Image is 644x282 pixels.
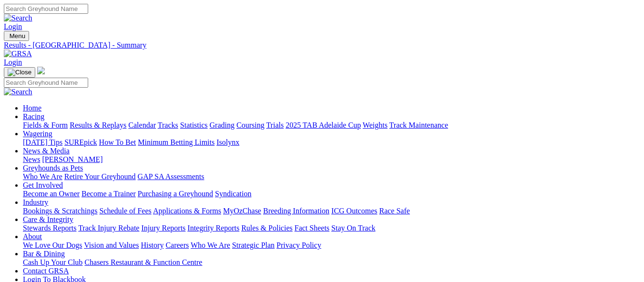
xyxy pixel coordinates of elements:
[210,121,235,129] a: Grading
[331,207,377,215] a: ICG Outcomes
[84,241,139,249] a: Vision and Values
[23,155,640,164] div: News & Media
[23,181,63,189] a: Get Involved
[23,130,52,138] a: Wagering
[23,224,640,232] div: Care & Integrity
[23,138,62,146] a: [DATE] Tips
[64,138,97,146] a: SUREpick
[4,58,22,66] a: Login
[4,88,32,96] img: Search
[23,147,70,155] a: News & Media
[23,155,40,163] a: News
[82,190,136,198] a: Become a Trainer
[241,224,293,232] a: Rules & Policies
[23,224,76,232] a: Stewards Reports
[4,50,32,58] img: GRSA
[78,224,139,232] a: Track Injury Rebate
[236,121,265,129] a: Coursing
[23,232,42,241] a: About
[4,14,32,22] img: Search
[4,22,22,30] a: Login
[389,121,448,129] a: Track Maintenance
[23,172,62,181] a: Who We Are
[180,121,208,129] a: Statistics
[138,190,213,198] a: Purchasing a Greyhound
[276,241,321,249] a: Privacy Policy
[99,207,151,215] a: Schedule of Fees
[23,267,69,275] a: Contact GRSA
[8,69,31,76] img: Close
[4,4,88,14] input: Search
[42,155,102,163] a: [PERSON_NAME]
[23,241,640,250] div: About
[232,241,275,249] a: Strategic Plan
[23,258,640,267] div: Bar & Dining
[23,190,80,198] a: Become an Owner
[23,207,640,215] div: Industry
[23,258,82,266] a: Cash Up Your Club
[84,258,202,266] a: Chasers Restaurant & Function Centre
[128,121,156,129] a: Calendar
[286,121,361,129] a: 2025 TAB Adelaide Cup
[215,190,251,198] a: Syndication
[138,172,204,181] a: GAP SA Assessments
[23,138,640,147] div: Wagering
[158,121,178,129] a: Tracks
[4,78,88,88] input: Search
[23,190,640,198] div: Get Involved
[295,224,329,232] a: Fact Sheets
[187,224,239,232] a: Integrity Reports
[331,224,375,232] a: Stay On Track
[191,241,230,249] a: Who We Are
[23,241,82,249] a: We Love Our Dogs
[4,41,640,50] a: Results - [GEOGRAPHIC_DATA] - Summary
[4,31,29,41] button: Toggle navigation
[37,67,45,74] img: logo-grsa-white.png
[263,207,329,215] a: Breeding Information
[379,207,409,215] a: Race Safe
[23,112,44,121] a: Racing
[99,138,136,146] a: How To Bet
[165,241,189,249] a: Careers
[223,207,261,215] a: MyOzChase
[70,121,126,129] a: Results & Replays
[23,121,68,129] a: Fields & Form
[4,67,35,78] button: Toggle navigation
[23,198,48,206] a: Industry
[138,138,215,146] a: Minimum Betting Limits
[64,172,136,181] a: Retire Your Greyhound
[216,138,239,146] a: Isolynx
[10,32,25,40] span: Menu
[141,224,185,232] a: Injury Reports
[153,207,221,215] a: Applications & Forms
[23,207,97,215] a: Bookings & Scratchings
[23,164,83,172] a: Greyhounds as Pets
[363,121,388,129] a: Weights
[23,121,640,130] div: Racing
[23,250,65,258] a: Bar & Dining
[266,121,284,129] a: Trials
[23,104,41,112] a: Home
[23,172,640,181] div: Greyhounds as Pets
[23,215,73,223] a: Care & Integrity
[141,241,164,249] a: History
